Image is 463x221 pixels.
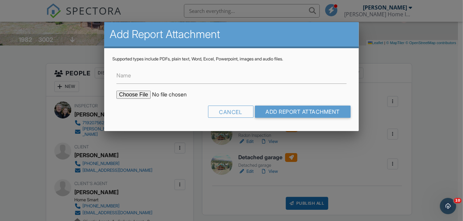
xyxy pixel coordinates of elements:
span: 10 [454,198,462,203]
input: Add Report Attachment [255,106,351,118]
label: Name [116,72,131,79]
h2: Add Report Attachment [110,27,353,41]
div: Supported types include PDFs, plain text, Word, Excel, Powerpoint, images and audio files. [112,56,351,62]
iframe: Intercom live chat [440,198,456,214]
div: Cancel [208,106,254,118]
